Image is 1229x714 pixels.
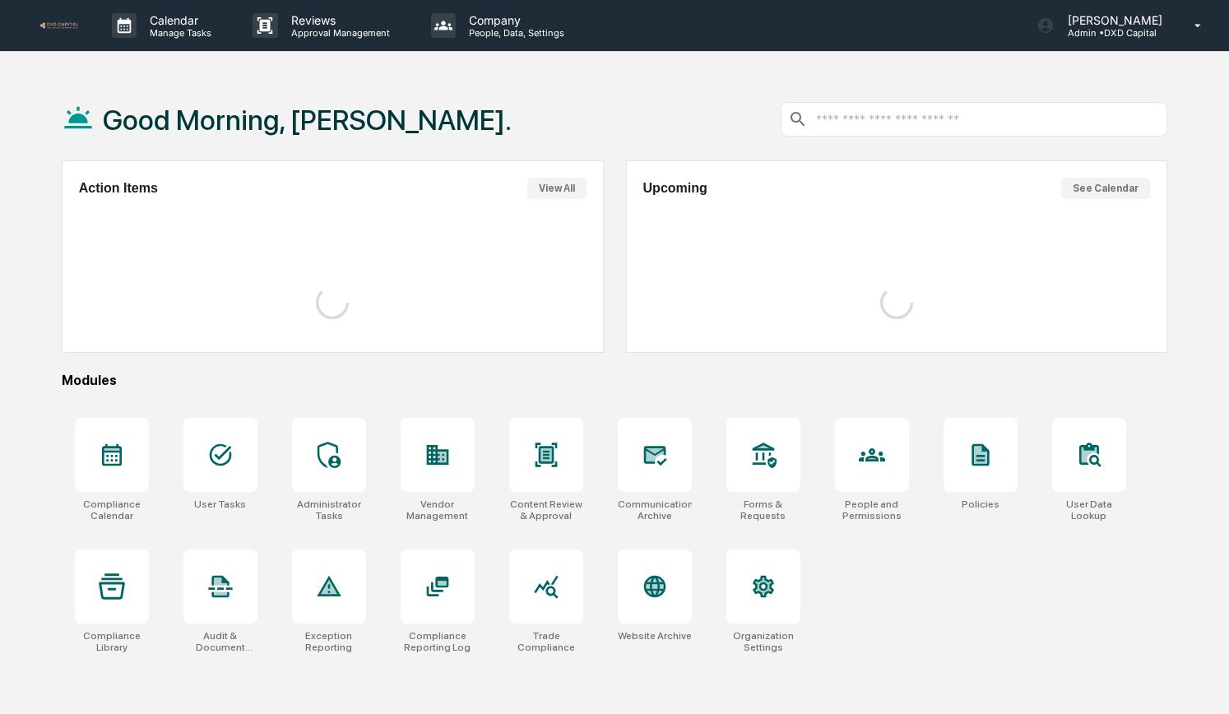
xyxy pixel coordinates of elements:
[62,373,1168,388] div: Modules
[726,630,800,653] div: Organization Settings
[183,630,257,653] div: Audit & Document Logs
[527,178,587,199] button: View All
[278,13,398,27] p: Reviews
[39,21,79,30] img: logo
[103,104,512,137] h1: Good Morning, [PERSON_NAME].
[292,630,366,653] div: Exception Reporting
[618,498,692,522] div: Communications Archive
[75,630,149,653] div: Compliance Library
[962,498,999,510] div: Policies
[401,498,475,522] div: Vendor Management
[509,498,583,522] div: Content Review & Approval
[835,498,909,522] div: People and Permissions
[137,27,220,39] p: Manage Tasks
[456,13,573,27] p: Company
[1061,178,1150,199] button: See Calendar
[137,13,220,27] p: Calendar
[726,498,800,522] div: Forms & Requests
[278,27,398,39] p: Approval Management
[194,498,246,510] div: User Tasks
[618,630,692,642] div: Website Archive
[1055,13,1171,27] p: [PERSON_NAME]
[401,630,475,653] div: Compliance Reporting Log
[292,498,366,522] div: Administrator Tasks
[1052,498,1126,522] div: User Data Lookup
[643,181,707,196] h2: Upcoming
[509,630,583,653] div: Trade Compliance
[75,498,149,522] div: Compliance Calendar
[1055,27,1171,39] p: Admin • DXD Capital
[79,181,158,196] h2: Action Items
[456,27,573,39] p: People, Data, Settings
